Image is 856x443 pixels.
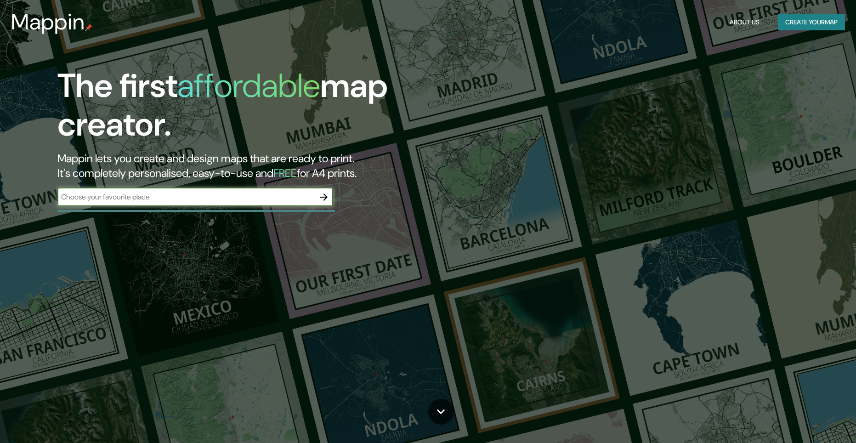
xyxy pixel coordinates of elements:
img: mappin-pin [85,24,92,31]
button: Create yourmap [778,14,845,31]
h1: affordable [177,64,320,107]
input: Choose your favourite place [57,192,315,202]
h2: Mappin lets you create and design maps that are ready to print. It's completely personalised, eas... [57,151,486,181]
button: About Us [726,14,763,31]
h3: Mappin [11,9,85,35]
h1: The first map creator. [57,67,486,151]
h5: FREE [273,166,297,180]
